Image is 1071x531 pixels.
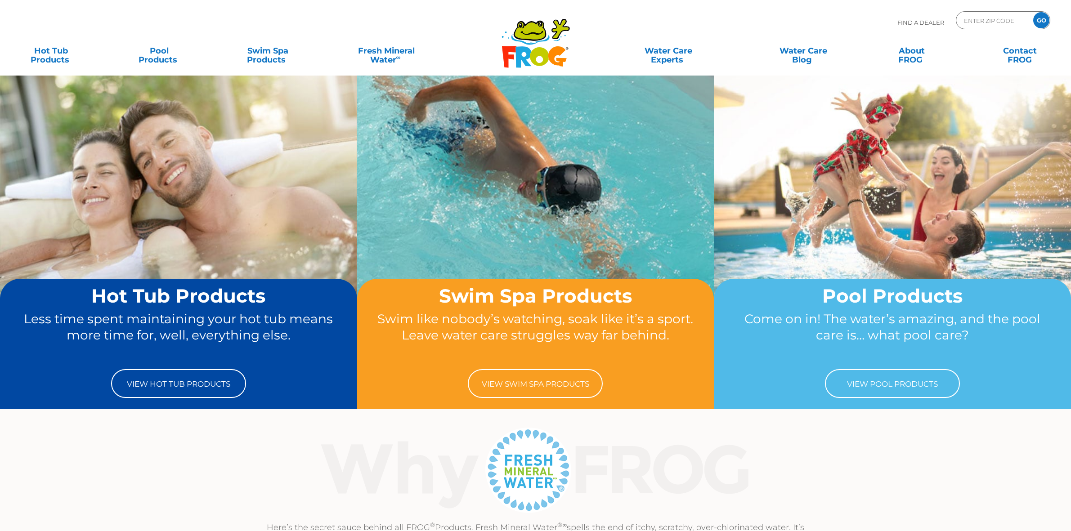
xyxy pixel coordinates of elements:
[825,369,960,398] a: View Pool Products
[17,286,340,306] h2: Hot Tub Products
[1033,12,1049,28] input: GO
[731,311,1054,360] p: Come on in! The water’s amazing, and the pool care is… what pool care?
[963,14,1024,27] input: Zip Code Form
[600,42,737,60] a: Water CareExperts
[761,42,845,60] a: Water CareBlog
[9,42,93,60] a: Hot TubProducts
[978,42,1062,60] a: ContactFROG
[430,521,435,528] sup: ®
[869,42,954,60] a: AboutFROG
[396,54,401,61] sup: ∞
[334,42,439,60] a: Fresh MineralWater∞
[374,286,697,306] h2: Swim Spa Products
[468,369,603,398] a: View Swim Spa Products
[557,521,567,528] sup: ®∞
[303,425,768,515] img: Why Frog
[714,75,1071,342] img: home-banner-pool-short
[117,42,202,60] a: PoolProducts
[111,369,246,398] a: View Hot Tub Products
[897,11,944,34] p: Find A Dealer
[731,286,1054,306] h2: Pool Products
[374,311,697,360] p: Swim like nobody’s watching, soak like it’s a sport. Leave water care struggles way far behind.
[357,75,714,342] img: home-banner-swim-spa-short
[17,311,340,360] p: Less time spent maintaining your hot tub means more time for, well, everything else.
[226,42,310,60] a: Swim SpaProducts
